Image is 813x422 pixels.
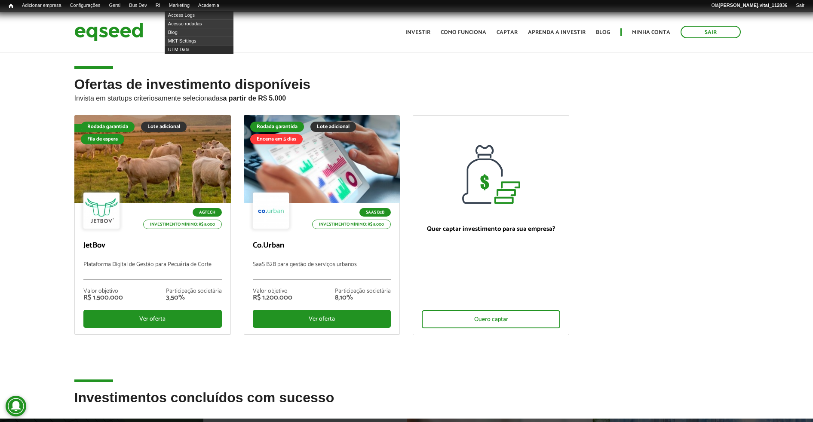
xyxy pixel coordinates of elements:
a: Adicionar empresa [18,2,66,9]
span: Início [9,3,13,9]
a: Fila de espera Rodada garantida Lote adicional Fila de espera Agtech Investimento mínimo: R$ 5.00... [74,115,231,335]
a: Blog [596,30,610,35]
h2: Ofertas de investimento disponíveis [74,77,739,115]
a: Início [4,2,18,10]
strong: [PERSON_NAME].vital_112836 [719,3,788,8]
div: Fila de espera [74,124,119,132]
p: Investimento mínimo: R$ 5.000 [143,220,222,229]
a: Configurações [66,2,105,9]
div: Quero captar [422,310,560,328]
a: Olá[PERSON_NAME].vital_112836 [707,2,792,9]
strong: a partir de R$ 5.000 [223,95,286,102]
div: Ver oferta [253,310,391,328]
a: Geral [104,2,125,9]
div: Lote adicional [141,122,187,132]
a: Minha conta [632,30,670,35]
a: Captar [497,30,518,35]
div: 8,10% [335,294,391,301]
p: SaaS B2B [359,208,391,217]
p: Co.Urban [253,241,391,251]
h2: Investimentos concluídos com sucesso [74,390,739,418]
div: Ver oferta [83,310,222,328]
div: Lote adicional [310,122,356,132]
div: Fila de espera [81,134,124,144]
div: R$ 1.200.000 [253,294,292,301]
img: EqSeed [74,21,143,43]
a: Sair [681,26,741,38]
p: Invista em startups criteriosamente selecionadas [74,92,739,102]
p: Investimento mínimo: R$ 5.000 [312,220,391,229]
div: Valor objetivo [253,288,292,294]
div: Participação societária [166,288,222,294]
a: Marketing [165,2,194,9]
div: R$ 1.500.000 [83,294,123,301]
p: SaaS B2B para gestão de serviços urbanos [253,261,391,280]
a: Rodada garantida Lote adicional Encerra em 5 dias SaaS B2B Investimento mínimo: R$ 5.000 Co.Urban... [244,115,400,335]
a: Como funciona [441,30,486,35]
p: Plataforma Digital de Gestão para Pecuária de Corte [83,261,222,280]
p: JetBov [83,241,222,251]
a: Sair [792,2,809,9]
a: Access Logs [165,11,233,19]
a: RI [151,2,165,9]
div: Rodada garantida [81,122,135,132]
div: Participação societária [335,288,391,294]
p: Agtech [193,208,222,217]
a: Aprenda a investir [528,30,586,35]
div: Valor objetivo [83,288,123,294]
div: 3,50% [166,294,222,301]
p: Quer captar investimento para sua empresa? [422,225,560,233]
a: Investir [405,30,430,35]
div: Encerra em 5 dias [250,134,303,144]
div: Rodada garantida [250,122,304,132]
a: Bus Dev [125,2,151,9]
a: Quer captar investimento para sua empresa? Quero captar [413,115,569,335]
a: Academia [194,2,224,9]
